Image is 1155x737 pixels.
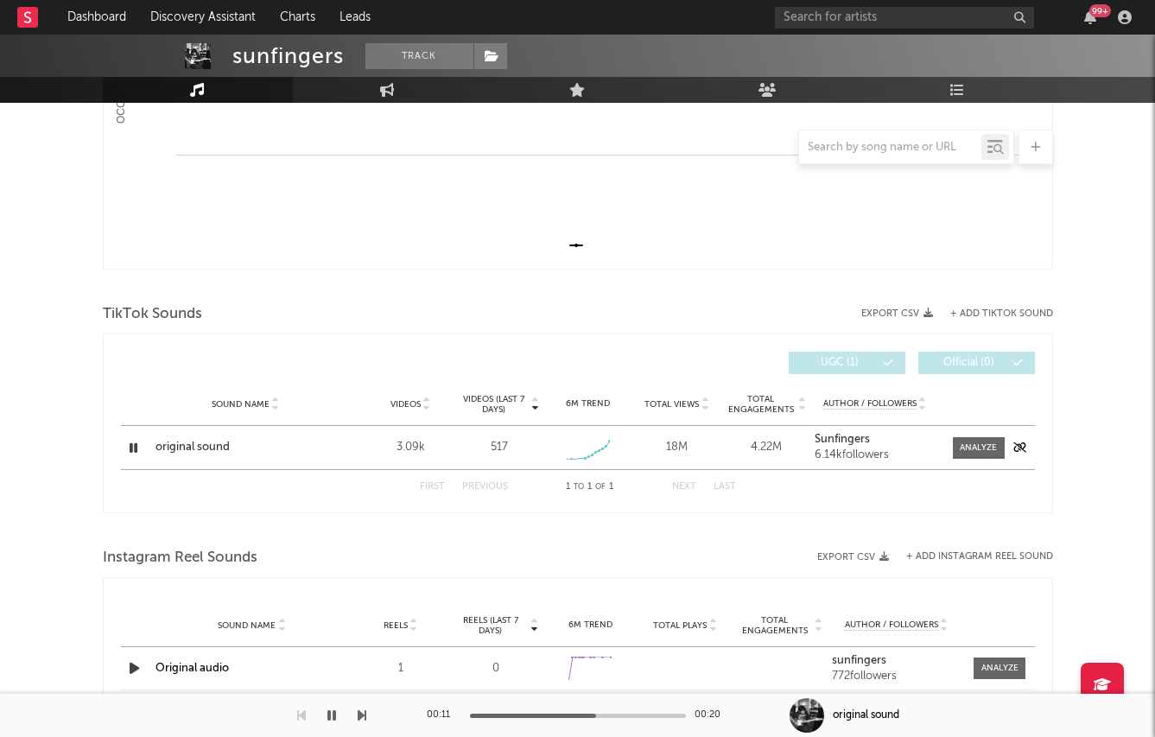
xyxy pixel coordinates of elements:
[453,660,539,677] div: 0
[637,439,717,456] div: 18M
[653,620,707,631] span: Total Plays
[462,482,508,492] button: Previous
[775,7,1034,29] input: Search for artists
[832,655,961,667] a: sunfingers
[714,482,736,492] button: Last
[358,660,444,677] div: 1
[155,439,336,456] a: original sound
[212,399,270,410] span: Sound Name
[815,449,935,461] div: 6.14k followers
[799,141,981,155] input: Search by song name or URL
[218,620,276,631] span: Sound Name
[644,399,699,410] span: Total Views
[459,394,529,415] span: Videos (last 7 days)
[823,398,917,410] span: Author / Followers
[574,483,584,491] span: to
[595,483,606,491] span: of
[832,670,961,683] div: 772 followers
[789,352,905,374] button: UGC(1)
[845,619,938,631] span: Author / Followers
[726,439,806,456] div: 4.22M
[861,308,933,319] button: Export CSV
[672,482,696,492] button: Next
[815,434,870,445] strong: Sunfingers
[103,304,202,325] span: TikTok Sounds
[737,615,813,636] span: Total Engagements
[543,477,638,498] div: 1 1 1
[427,705,461,726] div: 00:11
[950,309,1053,319] button: + Add TikTok Sound
[548,397,628,410] div: 6M Trend
[833,708,899,723] div: original sound
[420,482,445,492] button: First
[365,43,473,69] button: Track
[115,22,127,124] text: OCC Weekly Streams
[906,552,1053,562] button: + Add Instagram Reel Sound
[548,619,634,632] div: 6M Trend
[384,620,408,631] span: Reels
[815,434,935,446] a: Sunfingers
[889,552,1053,562] div: + Add Instagram Reel Sound
[390,399,421,410] span: Videos
[695,705,729,726] div: 00:20
[726,394,796,415] span: Total Engagements
[1089,4,1111,17] div: 99 +
[371,439,451,456] div: 3.09k
[933,309,1053,319] button: + Add TikTok Sound
[491,439,508,456] div: 517
[103,548,257,569] span: Instagram Reel Sounds
[232,43,344,69] div: sunfingers
[918,352,1035,374] button: Official(0)
[817,552,889,562] button: Export CSV
[800,358,879,368] span: UGC ( 1 )
[1084,10,1096,24] button: 99+
[155,663,229,674] a: Original audio
[453,615,529,636] span: Reels (last 7 days)
[832,655,886,666] strong: sunfingers
[930,358,1009,368] span: Official ( 0 )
